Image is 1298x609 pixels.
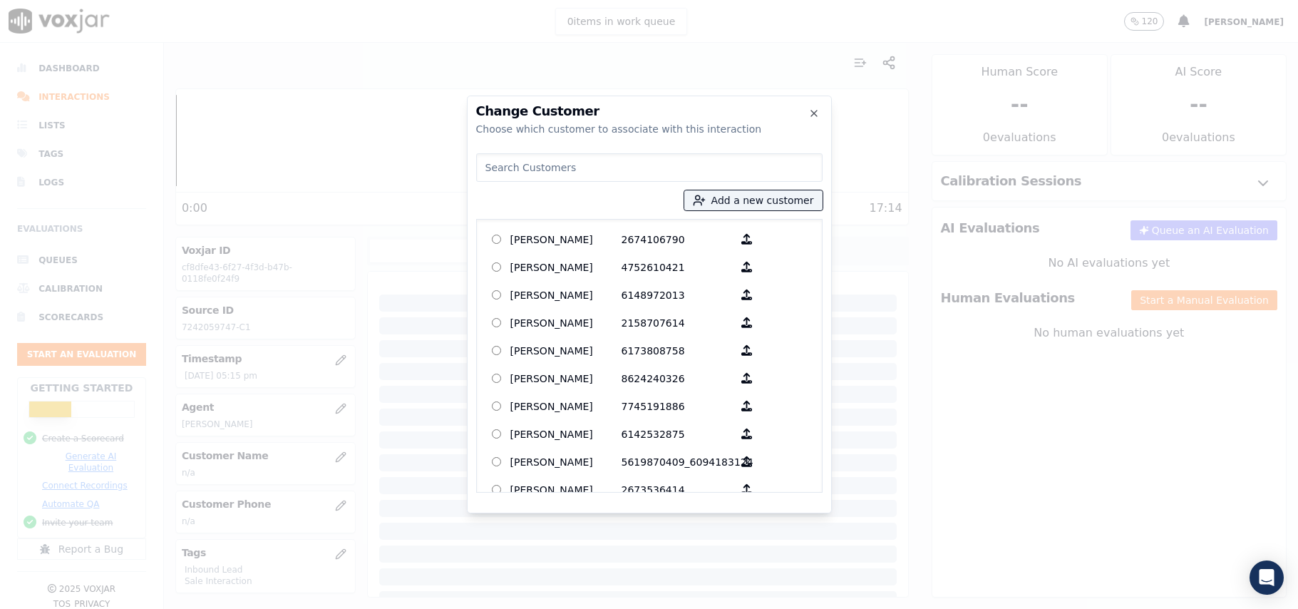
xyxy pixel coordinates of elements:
[1250,561,1284,595] div: Open Intercom Messenger
[733,228,761,250] button: [PERSON_NAME] 2674106790
[733,256,761,278] button: [PERSON_NAME] 4752610421
[733,423,761,445] button: [PERSON_NAME] 6142532875
[492,346,501,355] input: [PERSON_NAME] 6173808758
[510,312,622,334] p: [PERSON_NAME]
[510,339,622,362] p: [PERSON_NAME]
[510,228,622,250] p: [PERSON_NAME]
[622,367,733,389] p: 8624240326
[492,235,501,244] input: [PERSON_NAME] 2674106790
[510,256,622,278] p: [PERSON_NAME]
[733,478,761,501] button: [PERSON_NAME] 2673536414
[492,401,501,411] input: [PERSON_NAME] 7745191886
[622,451,733,473] p: 5619870409_6094183124
[510,423,622,445] p: [PERSON_NAME]
[476,122,823,136] div: Choose which customer to associate with this interaction
[510,395,622,417] p: [PERSON_NAME]
[733,367,761,389] button: [PERSON_NAME] 8624240326
[684,190,823,210] button: Add a new customer
[622,256,733,278] p: 4752610421
[733,339,761,362] button: [PERSON_NAME] 6173808758
[622,228,733,250] p: 2674106790
[492,374,501,383] input: [PERSON_NAME] 8624240326
[622,312,733,334] p: 2158707614
[492,485,501,494] input: [PERSON_NAME] 2673536414
[510,284,622,306] p: [PERSON_NAME]
[733,395,761,417] button: [PERSON_NAME] 7745191886
[622,395,733,417] p: 7745191886
[492,318,501,327] input: [PERSON_NAME] 2158707614
[733,284,761,306] button: [PERSON_NAME] 6148972013
[622,423,733,445] p: 6142532875
[492,262,501,272] input: [PERSON_NAME] 4752610421
[510,451,622,473] p: [PERSON_NAME]
[733,451,761,473] button: [PERSON_NAME] 5619870409_6094183124
[733,312,761,334] button: [PERSON_NAME] 2158707614
[510,478,622,501] p: [PERSON_NAME]
[622,284,733,306] p: 6148972013
[492,429,501,439] input: [PERSON_NAME] 6142532875
[492,457,501,466] input: [PERSON_NAME] 5619870409_6094183124
[492,290,501,300] input: [PERSON_NAME] 6148972013
[476,153,823,182] input: Search Customers
[622,339,733,362] p: 6173808758
[622,478,733,501] p: 2673536414
[476,105,823,118] h2: Change Customer
[510,367,622,389] p: [PERSON_NAME]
